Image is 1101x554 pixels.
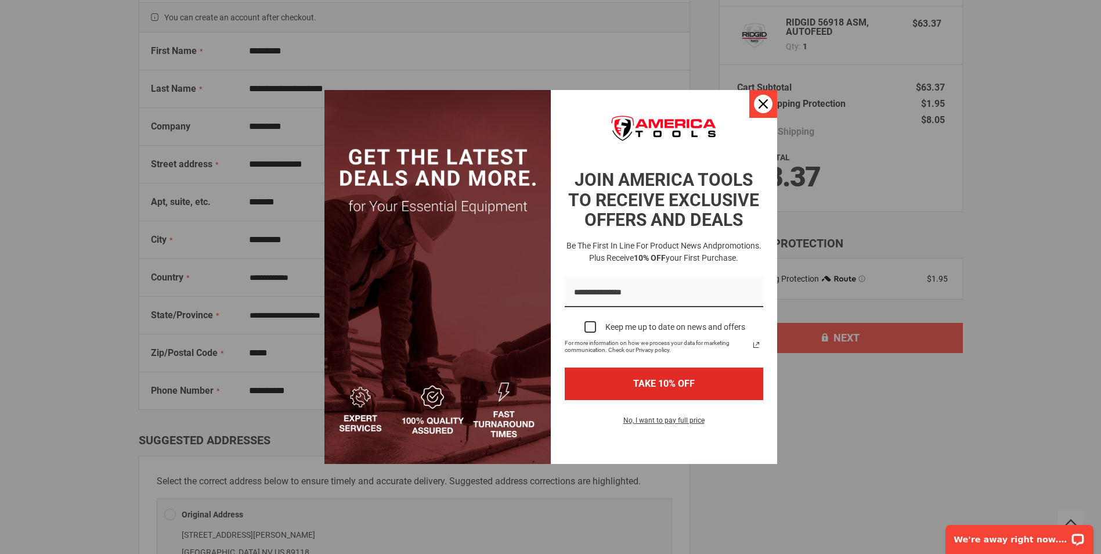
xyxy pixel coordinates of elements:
h3: Be the first in line for product news and [562,240,766,264]
iframe: LiveChat chat widget [938,517,1101,554]
svg: close icon [759,99,768,109]
strong: 10% OFF [634,253,666,262]
button: Close [749,90,777,118]
svg: link icon [749,338,763,352]
span: promotions. Plus receive your first purchase. [589,241,761,262]
button: No, I want to pay full price [614,414,714,434]
a: Read our Privacy Policy [749,338,763,352]
span: For more information on how we process your data for marketing communication. Check our Privacy p... [565,340,749,354]
strong: JOIN AMERICA TOOLS TO RECEIVE EXCLUSIVE OFFERS AND DEALS [568,170,759,230]
input: Email field [565,278,763,308]
button: TAKE 10% OFF [565,368,763,400]
div: Keep me up to date on news and offers [605,322,745,332]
